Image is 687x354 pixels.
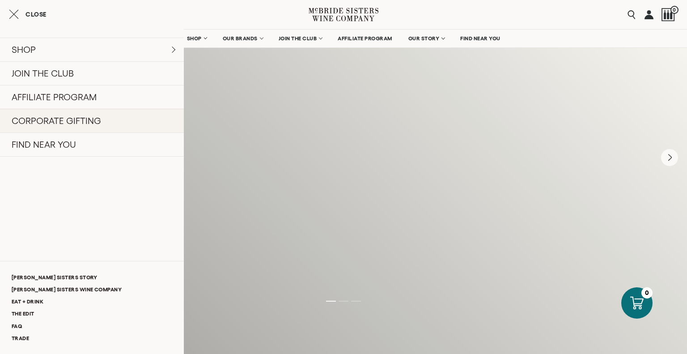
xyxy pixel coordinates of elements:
span: SHOP [187,35,202,42]
div: 0 [641,287,653,299]
button: Next [661,149,678,166]
a: JOIN THE CLUB [273,30,328,47]
a: FIND NEAR YOU [454,30,506,47]
span: 0 [670,6,679,14]
a: AFFILIATE PROGRAM [332,30,398,47]
button: Close cart [9,9,47,20]
span: Close [25,11,47,17]
span: FIND NEAR YOU [460,35,500,42]
span: OUR STORY [408,35,440,42]
a: OUR STORY [403,30,450,47]
a: OUR BRANDS [217,30,268,47]
h6: [PERSON_NAME] sisters wine company [45,122,642,128]
span: JOIN THE CLUB [279,35,317,42]
span: AFFILIATE PROGRAM [338,35,392,42]
a: SHOP [181,30,212,47]
span: OUR BRANDS [223,35,258,42]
